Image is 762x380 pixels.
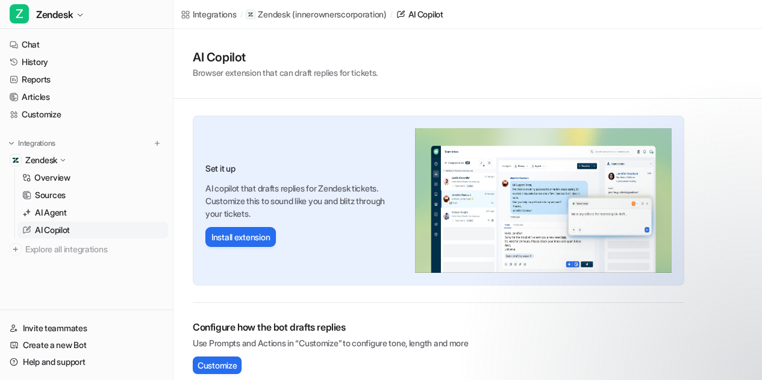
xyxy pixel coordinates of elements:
[205,182,403,220] p: AI copilot that drafts replies for Zendesk tickets. Customize this to sound like you and blitz th...
[17,204,168,221] a: AI Agent
[34,172,70,184] p: Overview
[5,36,168,53] a: Chat
[193,337,684,349] p: Use Prompts and Actions in “Customize” to configure tone, length and more
[408,8,443,20] div: AI Copilot
[35,224,70,236] p: AI Copilot
[5,337,168,354] a: Create a new Bot
[10,4,29,23] span: Z
[7,139,16,148] img: expand menu
[5,89,168,105] a: Articles
[5,354,168,370] a: Help and support
[292,8,386,20] p: ( innerownerscorporation )
[193,8,237,20] div: Integrations
[25,240,163,259] span: Explore all integrations
[10,243,22,255] img: explore all integrations
[390,9,393,20] span: /
[153,139,161,148] img: menu_add.svg
[205,227,276,247] button: Install extension
[246,8,386,20] a: Zendesk(innerownerscorporation)
[5,137,59,149] button: Integrations
[396,8,443,20] a: AI Copilot
[12,157,19,164] img: Zendesk
[5,106,168,123] a: Customize
[18,139,55,148] p: Integrations
[198,359,237,372] span: Customize
[240,9,243,20] span: /
[35,189,66,201] p: Sources
[5,54,168,70] a: History
[17,169,168,186] a: Overview
[5,241,168,258] a: Explore all integrations
[36,6,73,23] span: Zendesk
[193,320,684,334] h2: Configure how the bot drafts replies
[205,162,403,175] h3: Set it up
[193,357,242,374] button: Customize
[258,8,290,20] p: Zendesk
[35,207,67,219] p: AI Agent
[5,71,168,88] a: Reports
[193,66,378,79] p: Browser extension that can draft replies for tickets.
[181,8,237,20] a: Integrations
[17,187,168,204] a: Sources
[25,154,57,166] p: Zendesk
[193,48,378,66] h1: AI Copilot
[5,320,168,337] a: Invite teammates
[17,222,168,238] a: AI Copilot
[415,128,672,273] img: Zendesk AI Copilot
